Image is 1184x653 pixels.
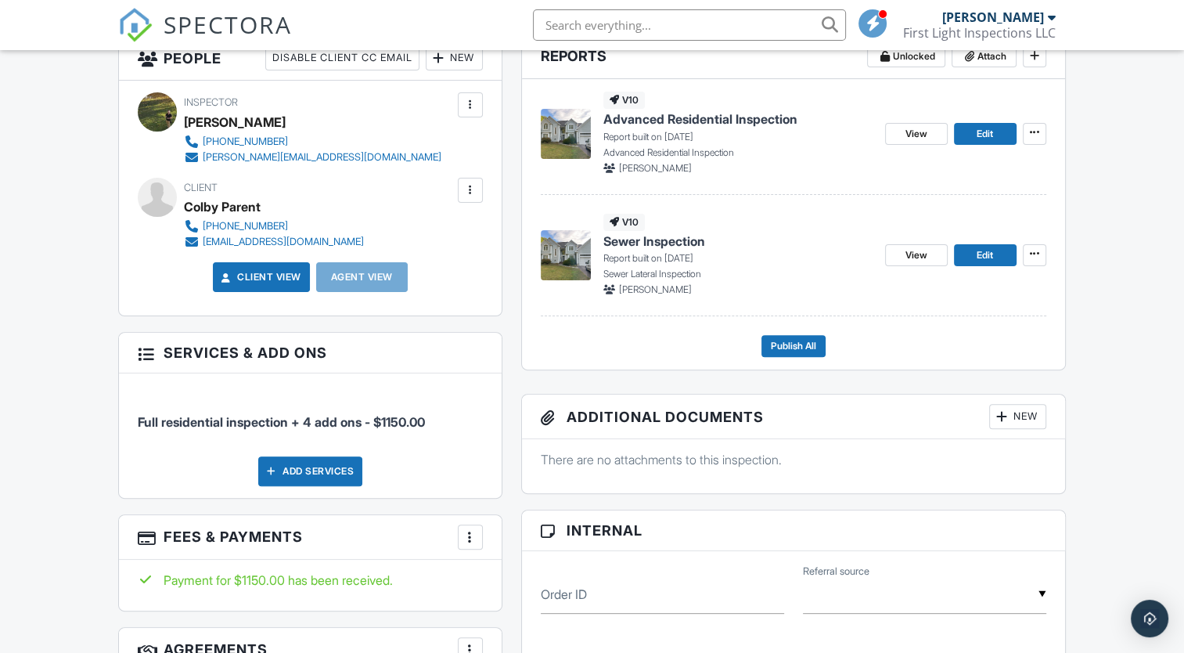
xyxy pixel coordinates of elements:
[184,96,238,108] span: Inspector
[119,333,501,373] h3: Services & Add ons
[184,150,441,165] a: [PERSON_NAME][EMAIL_ADDRESS][DOMAIN_NAME]
[265,45,419,70] div: Disable Client CC Email
[119,36,501,81] h3: People
[184,195,261,218] div: Colby Parent
[203,236,364,248] div: [EMAIL_ADDRESS][DOMAIN_NAME]
[203,151,441,164] div: [PERSON_NAME][EMAIL_ADDRESS][DOMAIN_NAME]
[184,182,218,193] span: Client
[1131,600,1168,637] div: Open Intercom Messenger
[118,21,292,54] a: SPECTORA
[903,25,1056,41] div: First Light Inspections LLC
[803,565,869,579] label: Referral source
[184,110,286,134] div: [PERSON_NAME]
[138,572,482,589] div: Payment for $1150.00 has been received.
[138,414,425,430] span: Full residential inspection + 4 add ons - $1150.00
[541,586,587,603] label: Order ID
[522,395,1065,439] h3: Additional Documents
[184,234,364,250] a: [EMAIL_ADDRESS][DOMAIN_NAME]
[942,9,1044,25] div: [PERSON_NAME]
[118,8,153,42] img: The Best Home Inspection Software - Spectora
[522,510,1065,551] h3: Internal
[541,451,1046,468] p: There are no attachments to this inspection.
[989,404,1046,429] div: New
[258,456,362,486] div: Add Services
[426,45,483,70] div: New
[119,515,501,560] h3: Fees & Payments
[184,218,364,234] a: [PHONE_NUMBER]
[164,8,292,41] span: SPECTORA
[184,134,441,150] a: [PHONE_NUMBER]
[138,385,482,443] li: Service: Full residential inspection + 4 add ons
[203,135,288,148] div: [PHONE_NUMBER]
[218,269,301,285] a: Client View
[533,9,846,41] input: Search everything...
[203,220,288,233] div: [PHONE_NUMBER]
